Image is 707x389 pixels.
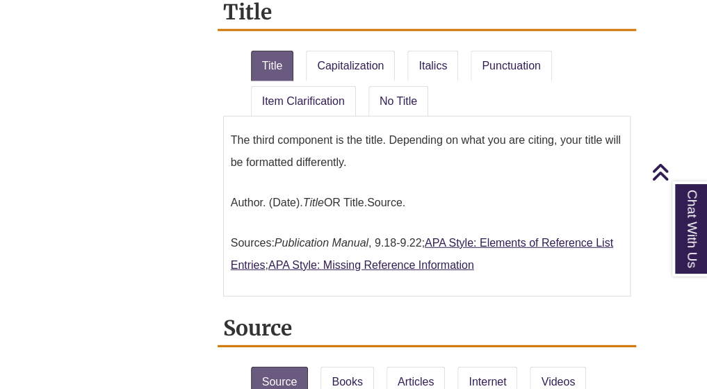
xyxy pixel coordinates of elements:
a: Item Clarification [251,86,356,117]
a: Back to Top [651,163,704,181]
span: OR Title. [303,197,367,208]
p: The third component is the title. Depending on what you are citing, your title will be formatted ... [231,124,624,179]
a: APA Style: Missing Reference Information [268,259,474,271]
p: Author. (Date). Source. [231,186,624,220]
a: Italics [407,51,458,81]
a: Title [251,51,294,81]
em: Title [303,197,324,208]
em: Publication Manual [275,237,368,249]
a: Punctuation [471,51,552,81]
p: Sources: , 9.18-9.22; ; [231,226,624,282]
a: APA Style: Elements of Reference List Entries [231,237,613,271]
a: No Title [368,86,428,117]
h2: Source [218,311,637,347]
a: Capitalization [306,51,395,81]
